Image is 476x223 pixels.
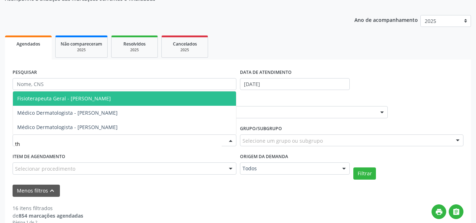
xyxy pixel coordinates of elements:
[13,151,65,162] label: Item de agendamento
[61,47,102,53] div: 2025
[449,204,463,219] button: 
[173,41,197,47] span: Cancelados
[13,78,236,90] input: Nome, CNS
[452,208,460,216] i: 
[353,167,376,180] button: Filtrar
[240,123,282,134] label: Grupo/Subgrupo
[240,151,288,162] label: Origem da demanda
[13,185,60,197] button: Menos filtroskeyboard_arrow_up
[61,41,102,47] span: Não compareceram
[17,95,111,102] span: Fisioterapeuta Geral - [PERSON_NAME]
[242,165,335,172] span: Todos
[13,67,37,78] label: PESQUISAR
[354,15,418,24] p: Ano de acompanhamento
[240,78,350,90] input: Selecione um intervalo
[123,41,146,47] span: Resolvidos
[117,47,152,53] div: 2025
[15,137,222,151] input: Selecione um profissional
[19,212,83,219] strong: 854 marcações agendadas
[240,67,292,78] label: DATA DE ATENDIMENTO
[15,165,75,172] span: Selecionar procedimento
[242,137,323,144] span: Selecione um grupo ou subgrupo
[432,204,446,219] button: print
[166,109,373,116] span: Centro de Reabilitacao
[17,124,118,131] span: Médico Dermatologista - [PERSON_NAME]
[17,41,40,47] span: Agendados
[17,109,118,116] span: Médico Dermatologista - [PERSON_NAME]
[167,47,203,53] div: 2025
[435,208,443,216] i: print
[48,187,56,195] i: keyboard_arrow_up
[13,212,83,219] div: de
[13,204,83,212] div: 16 itens filtrados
